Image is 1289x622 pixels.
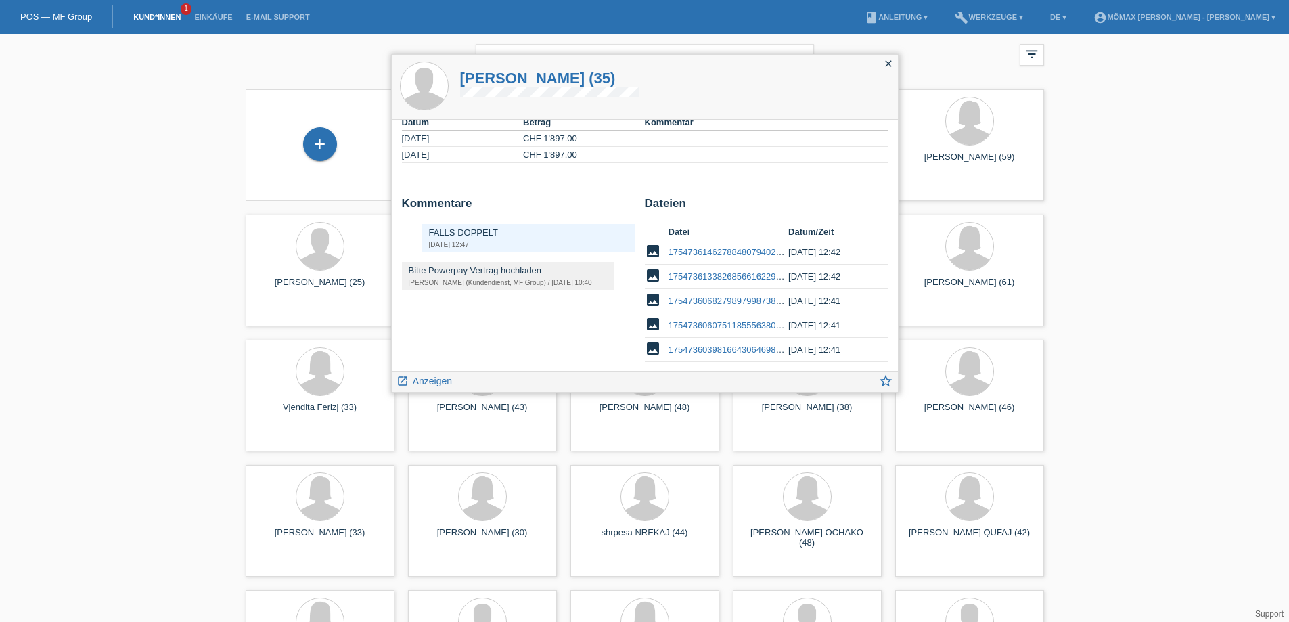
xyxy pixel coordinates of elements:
[788,240,868,265] td: [DATE] 12:42
[645,243,661,259] i: image
[1024,47,1039,62] i: filter_list
[645,340,661,357] i: image
[788,224,868,240] th: Datum/Zeit
[397,375,409,387] i: launch
[788,265,868,289] td: [DATE] 12:42
[669,320,839,330] a: 17547360607511855563807745845217.jpg
[256,402,384,424] div: Vjendita Ferizj (33)
[645,197,888,217] h2: Dateien
[645,316,661,332] i: image
[669,345,839,355] a: 17547360398166430646982325881627.jpg
[669,224,789,240] th: Datei
[413,376,452,386] span: Anzeigen
[744,402,871,424] div: [PERSON_NAME] (38)
[1255,609,1284,619] a: Support
[948,13,1030,21] a: buildWerkzeuge ▾
[906,277,1033,298] div: [PERSON_NAME] (61)
[476,44,814,76] input: Suche...
[906,152,1033,173] div: [PERSON_NAME] (59)
[256,527,384,549] div: [PERSON_NAME] (33)
[878,374,893,388] i: star_border
[788,289,868,313] td: [DATE] 12:41
[788,313,868,338] td: [DATE] 12:41
[669,271,839,282] a: 17547361338268566162293202773794.jpg
[402,197,635,217] h2: Kommentare
[645,267,661,284] i: image
[1043,13,1073,21] a: DE ▾
[865,11,878,24] i: book
[240,13,317,21] a: E-Mail Support
[645,114,888,131] th: Kommentar
[304,133,336,156] div: Kund*in hinzufügen
[669,296,839,306] a: 17547360682798979987381747546442.jpg
[645,292,661,308] i: image
[187,13,239,21] a: Einkäufe
[669,247,839,257] a: 17547361462788480794028714993404.jpg
[127,13,187,21] a: Kund*innen
[581,527,708,549] div: shrpesa NREKAJ (44)
[883,58,894,69] i: close
[523,147,645,163] td: CHF 1'897.00
[788,338,868,362] td: [DATE] 12:41
[460,70,639,87] a: [PERSON_NAME] (35)
[402,147,524,163] td: [DATE]
[181,3,191,15] span: 1
[581,402,708,424] div: [PERSON_NAME] (48)
[1093,11,1107,24] i: account_circle
[955,11,968,24] i: build
[419,527,546,549] div: [PERSON_NAME] (30)
[429,227,628,238] div: FALLS DOPPELT
[858,13,934,21] a: bookAnleitung ▾
[523,131,645,147] td: CHF 1'897.00
[906,527,1033,549] div: [PERSON_NAME] QUFAJ (42)
[744,527,871,549] div: [PERSON_NAME] OCHAKO (48)
[1087,13,1282,21] a: account_circleMömax [PERSON_NAME] - [PERSON_NAME] ▾
[429,241,628,248] div: [DATE] 12:47
[402,114,524,131] th: Datum
[523,114,645,131] th: Betrag
[409,279,608,286] div: [PERSON_NAME] (Kundendienst, MF Group) / [DATE] 10:40
[906,402,1033,424] div: [PERSON_NAME] (46)
[256,277,384,298] div: [PERSON_NAME] (25)
[397,372,453,388] a: launch Anzeigen
[878,375,893,392] a: star_border
[20,12,92,22] a: POS — MF Group
[409,265,608,275] div: Bitte Powerpay Vertrag hochladen
[419,402,546,424] div: [PERSON_NAME] (43)
[402,131,524,147] td: [DATE]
